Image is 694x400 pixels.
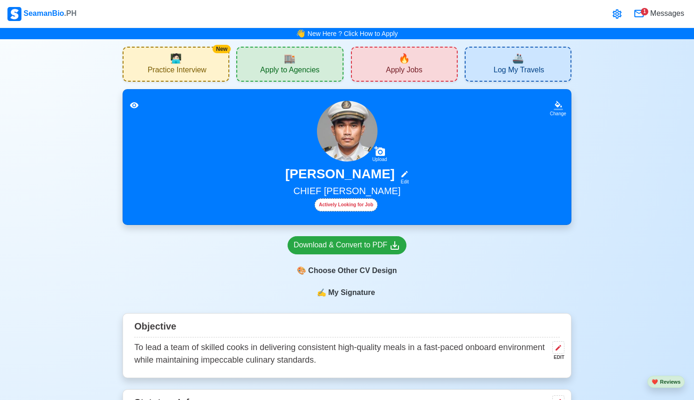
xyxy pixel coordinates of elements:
a: Download & Convert to PDF [288,236,406,254]
span: agencies [284,51,295,65]
h3: [PERSON_NAME] [285,166,395,185]
span: bell [294,27,308,41]
div: Edit [397,178,409,185]
a: New Here ? Click How to Apply [308,30,398,37]
button: heartReviews [647,376,685,388]
div: EDIT [549,354,564,361]
div: New [213,45,231,53]
img: Logo [7,7,21,21]
span: Apply to Agencies [260,65,319,77]
div: Upload [372,157,387,162]
div: Objective [134,317,560,337]
span: Apply Jobs [386,65,422,77]
div: Choose Other CV Design [288,262,406,280]
span: new [399,51,410,65]
span: My Signature [326,287,377,298]
div: 1 [641,8,648,15]
div: Change [550,110,566,117]
div: Download & Convert to PDF [294,239,400,251]
h5: CHIEF [PERSON_NAME] [134,185,560,198]
span: Log My Travels [494,65,544,77]
span: Practice Interview [148,65,206,77]
span: Messages [648,8,684,19]
span: sign [317,287,326,298]
div: SeamanBio [7,7,76,21]
p: To lead a team of skilled cooks in delivering consistent high-quality meals in a fast-paced onboa... [134,341,549,366]
div: Actively Looking for Job [315,198,378,211]
span: heart [652,379,658,385]
span: paint [297,265,306,276]
span: travel [512,51,524,65]
span: .PH [64,9,77,17]
span: interview [170,51,182,65]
